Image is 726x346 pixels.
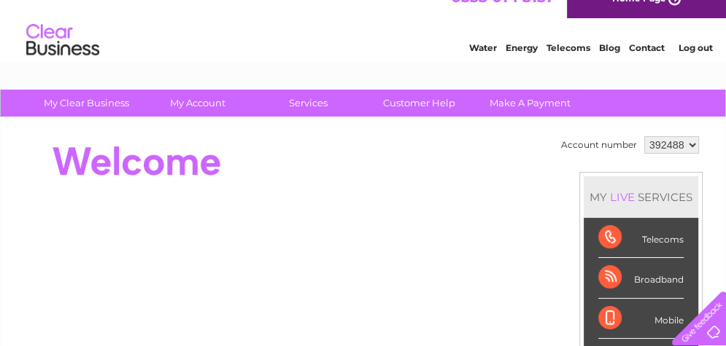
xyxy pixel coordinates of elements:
[248,90,368,117] a: Services
[599,62,620,73] a: Blog
[506,62,538,73] a: Energy
[19,8,708,71] div: Clear Business is a trading name of Verastar Limited (registered in [GEOGRAPHIC_DATA] No. 3667643...
[598,299,684,339] div: Mobile
[678,62,712,73] a: Log out
[470,90,590,117] a: Make A Payment
[598,258,684,298] div: Broadband
[137,90,258,117] a: My Account
[598,218,684,258] div: Telecoms
[547,62,590,73] a: Telecoms
[451,7,552,25] a: 0333 014 3131
[469,62,497,73] a: Water
[26,38,100,82] img: logo.png
[359,90,479,117] a: Customer Help
[584,176,698,218] div: MY SERVICES
[607,190,638,204] div: LIVE
[557,133,641,157] td: Account number
[26,90,147,117] a: My Clear Business
[629,62,665,73] a: Contact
